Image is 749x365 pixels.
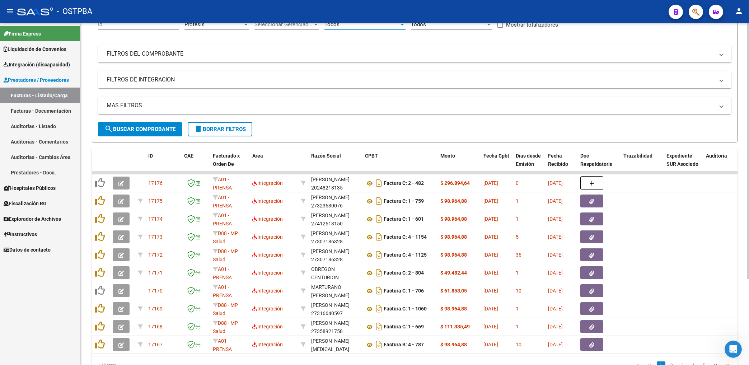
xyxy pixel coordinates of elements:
[184,153,193,159] span: CAE
[384,252,427,258] strong: Factura C: 4 - 1125
[181,148,210,180] datatable-header-cell: CAE
[252,342,283,347] span: Integración
[252,234,283,240] span: Integración
[483,270,498,276] span: [DATE]
[6,7,14,15] mat-icon: menu
[548,180,563,186] span: [DATE]
[384,306,427,312] strong: Factura C: 1 - 1060
[4,76,69,84] span: Prestadores / Proveedores
[311,337,359,354] div: [PERSON_NAME][MEDICAL_DATA]
[252,324,283,329] span: Integración
[516,306,519,312] span: 1
[210,148,249,180] datatable-header-cell: Facturado x Orden De
[440,153,455,159] span: Monto
[516,270,519,276] span: 1
[148,342,163,347] span: 17167
[194,126,246,132] span: Borrar Filtros
[4,230,37,238] span: Instructivos
[374,195,384,207] i: Descargar documento
[254,21,313,28] span: Seleccionar Gerenciador
[311,193,350,202] div: [PERSON_NAME]
[706,153,727,159] span: Auditoria
[311,229,350,238] div: [PERSON_NAME]
[440,216,467,222] strong: $ 98.964,88
[252,198,283,204] span: Integración
[249,148,298,180] datatable-header-cell: Area
[548,198,563,204] span: [DATE]
[311,229,359,244] div: 27307186328
[311,301,350,309] div: [PERSON_NAME]
[440,198,467,204] strong: $ 98.964,88
[374,231,384,243] i: Descargar documento
[384,288,424,294] strong: Factura C: 1 - 706
[213,248,238,262] span: D88 - MP Salud
[548,270,563,276] span: [DATE]
[311,337,359,352] div: 27327836477
[516,153,541,167] span: Días desde Emisión
[311,319,350,327] div: [PERSON_NAME]
[384,234,427,240] strong: Factura C: 4 - 1154
[374,213,384,225] i: Descargar documento
[548,288,563,294] span: [DATE]
[365,153,378,159] span: CPBT
[483,216,498,222] span: [DATE]
[374,285,384,296] i: Descargar documento
[148,252,163,258] span: 17172
[57,4,92,19] span: - OSTPBA
[213,212,232,226] span: A01 - PRENSA
[213,338,232,352] span: A01 - PRENSA
[440,342,467,347] strong: $ 98.964,88
[98,97,731,114] mat-expansion-panel-header: MAS FILTROS
[384,324,424,330] strong: Factura C: 1 - 669
[311,153,341,159] span: Razón Social
[483,324,498,329] span: [DATE]
[621,148,664,180] datatable-header-cell: Trazabilidad
[516,216,519,222] span: 1
[213,177,232,191] span: A01 - PRENSA
[311,265,359,280] div: 23936790844
[440,324,470,329] strong: $ 111.335,49
[98,45,731,62] mat-expansion-panel-header: FILTROS DEL COMPROBANTE
[483,180,498,186] span: [DATE]
[548,234,563,240] span: [DATE]
[440,288,467,294] strong: $ 61.853,05
[311,283,359,298] div: 27409311550
[98,71,731,88] mat-expansion-panel-header: FILTROS DE INTEGRACION
[311,283,359,300] div: MARTURANO [PERSON_NAME]
[104,125,113,133] mat-icon: search
[548,342,563,347] span: [DATE]
[506,20,558,29] span: Mostrar totalizadores
[483,153,509,159] span: Fecha Cpbt
[374,249,384,261] i: Descargar documento
[374,303,384,314] i: Descargar documento
[440,234,467,240] strong: $ 98.964,88
[213,153,240,167] span: Facturado x Orden De
[4,200,47,207] span: Fiscalización RG
[481,148,513,180] datatable-header-cell: Fecha Cpbt
[252,288,283,294] span: Integración
[513,148,545,180] datatable-header-cell: Días desde Emisión
[548,216,563,222] span: [DATE]
[148,288,163,294] span: 17170
[311,211,359,226] div: 27412613150
[148,180,163,186] span: 17176
[384,216,424,222] strong: Factura C: 1 - 601
[374,177,384,189] i: Descargar documento
[545,148,577,180] datatable-header-cell: Fecha Recibido
[516,324,519,329] span: 1
[4,215,61,223] span: Explorador de Archivos
[308,148,362,180] datatable-header-cell: Razón Social
[516,198,519,204] span: 1
[411,21,426,28] span: Todos
[145,148,181,180] datatable-header-cell: ID
[384,342,424,348] strong: Factura B: 4 - 787
[664,148,703,180] datatable-header-cell: Expediente SUR Asociado
[107,76,714,84] mat-panel-title: FILTROS DE INTEGRACION
[148,270,163,276] span: 17171
[666,153,698,167] span: Expediente SUR Asociado
[437,148,481,180] datatable-header-cell: Monto
[148,234,163,240] span: 17173
[213,302,238,316] span: D88 - MP Salud
[104,126,175,132] span: Buscar Comprobante
[483,198,498,204] span: [DATE]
